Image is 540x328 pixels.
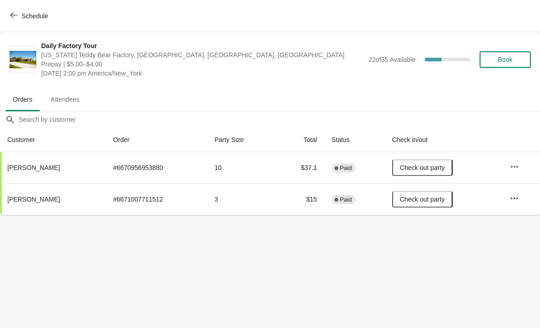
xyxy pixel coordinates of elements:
span: Paid [340,196,352,203]
td: # 6670956953880 [106,152,207,183]
img: Daily Factory Tour [10,51,36,69]
th: Party Size [207,128,276,152]
span: Orders [5,91,40,108]
th: Check in/out [385,128,503,152]
span: Paid [340,164,352,172]
td: 3 [207,183,276,215]
span: [PERSON_NAME] [7,164,60,171]
td: 10 [207,152,276,183]
span: Check out party [400,196,445,203]
span: Attendees [43,91,87,108]
span: Prepay | $5.00–$4.00 [41,60,364,69]
span: [PERSON_NAME] [7,196,60,203]
button: Check out party [392,159,453,176]
span: Book [498,56,513,63]
span: Schedule [22,12,48,20]
td: $15 [276,183,324,215]
th: Status [324,128,385,152]
button: Schedule [5,8,55,24]
button: Check out party [392,191,453,208]
span: Check out party [400,164,445,171]
button: Book [480,51,531,68]
input: Search by customer [18,111,540,128]
span: Daily Factory Tour [41,41,364,50]
span: [DATE] 2:00 pm America/New_York [41,69,364,78]
td: $37.1 [276,152,324,183]
th: Total [276,128,324,152]
th: Order [106,128,207,152]
span: 22 of 35 Available [368,56,416,63]
span: [US_STATE] Teddy Bear Factory, [GEOGRAPHIC_DATA], [GEOGRAPHIC_DATA], [GEOGRAPHIC_DATA] [41,50,364,60]
td: # 6671007711512 [106,183,207,215]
